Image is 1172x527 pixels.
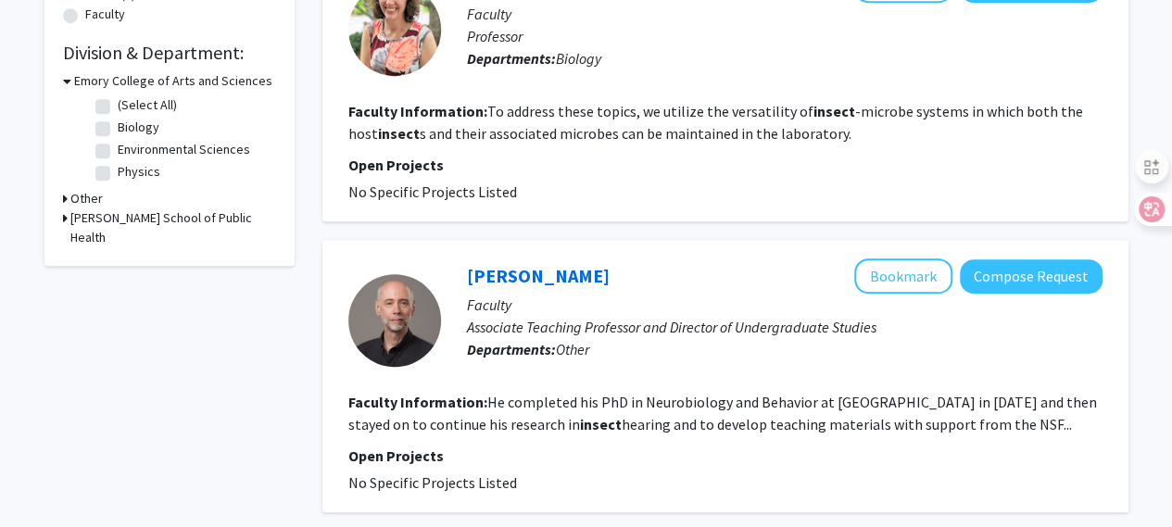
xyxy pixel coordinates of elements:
span: No Specific Projects Listed [348,182,517,201]
h3: [PERSON_NAME] School of Public Health [70,208,276,247]
label: Faculty [85,5,125,24]
span: Biology [556,49,601,68]
label: Physics [118,162,160,182]
p: Open Projects [348,154,1103,176]
b: Departments: [467,340,556,358]
p: Associate Teaching Professor and Director of Undergraduate Studies [467,316,1103,338]
iframe: Chat [14,444,79,513]
p: Faculty [467,3,1103,25]
h3: Emory College of Arts and Sciences [74,71,272,91]
h3: Other [70,189,103,208]
label: Biology [118,118,159,137]
span: Other [556,340,589,358]
label: Environmental Sciences [118,140,250,159]
b: Faculty Information: [348,102,487,120]
p: Open Projects [348,445,1103,467]
b: insect [378,124,420,143]
b: insect [813,102,855,120]
span: No Specific Projects Listed [348,473,517,492]
fg-read-more: To address these topics, we utilize the versatility of -microbe systems in which both the host s ... [348,102,1083,143]
b: Faculty Information: [348,393,487,411]
b: Departments: [467,49,556,68]
fg-read-more: He completed his PhD in Neurobiology and Behavior at [GEOGRAPHIC_DATA] in [DATE] and then stayed ... [348,393,1097,433]
h2: Division & Department: [63,42,276,64]
button: Compose Request to Bob Wyttenbach [960,259,1103,294]
b: insect [580,415,622,433]
button: Add Bob Wyttenbach to Bookmarks [854,258,952,294]
p: Faculty [467,294,1103,316]
label: (Select All) [118,95,177,115]
p: Professor [467,25,1103,47]
a: [PERSON_NAME] [467,264,610,287]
